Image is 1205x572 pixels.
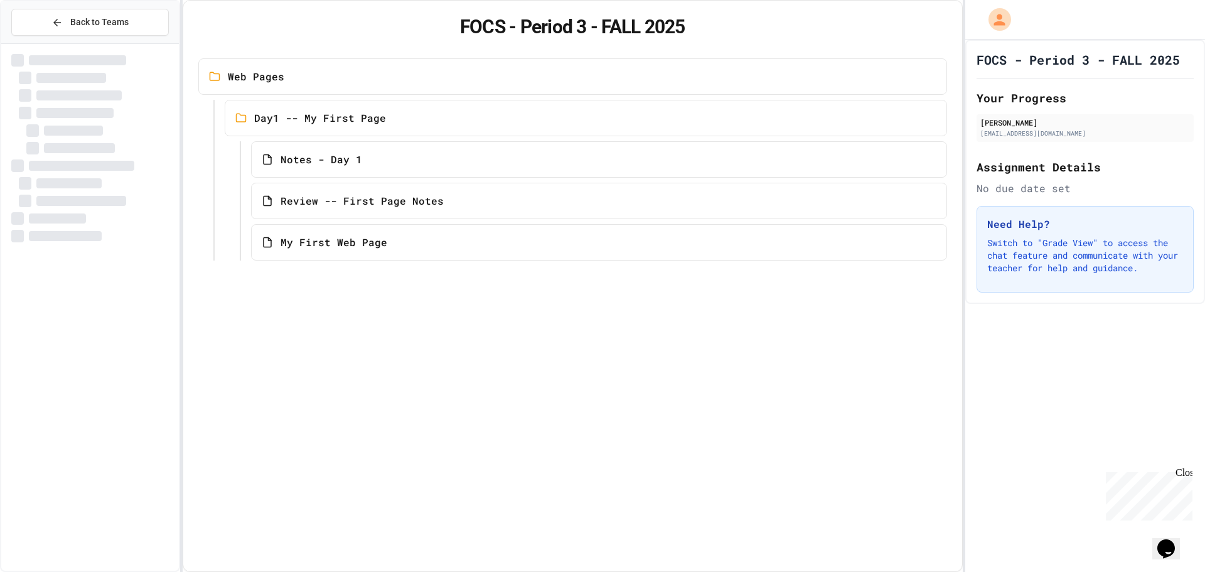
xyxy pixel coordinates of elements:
[977,158,1194,176] h2: Assignment Details
[281,193,444,208] span: Review -- First Page Notes
[281,235,387,250] span: My First Web Page
[975,5,1014,34] div: My Account
[281,152,362,167] span: Notes - Day 1
[251,141,947,178] a: Notes - Day 1
[1101,467,1192,521] iframe: chat widget
[198,16,947,38] h1: FOCS - Period 3 - FALL 2025
[980,129,1190,138] div: [EMAIL_ADDRESS][DOMAIN_NAME]
[987,217,1183,232] h3: Need Help?
[5,5,87,80] div: Chat with us now!Close
[977,181,1194,196] div: No due date set
[251,224,947,261] a: My First Web Page
[251,183,947,219] a: Review -- First Page Notes
[228,69,284,84] span: Web Pages
[70,16,129,29] span: Back to Teams
[254,111,386,126] span: Day1 -- My First Page
[977,51,1180,68] h1: FOCS - Period 3 - FALL 2025
[980,117,1190,128] div: [PERSON_NAME]
[977,89,1194,107] h2: Your Progress
[987,237,1183,274] p: Switch to "Grade View" to access the chat feature and communicate with your teacher for help and ...
[1152,522,1192,559] iframe: chat widget
[11,9,169,36] button: Back to Teams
